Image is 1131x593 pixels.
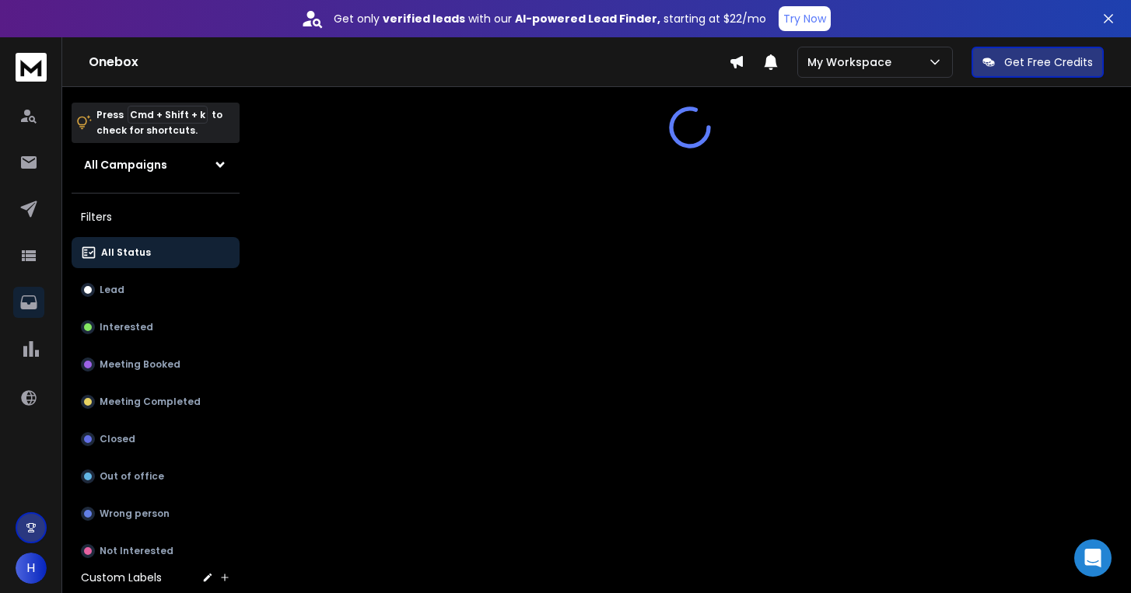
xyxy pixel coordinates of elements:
[100,470,164,483] p: Out of office
[72,461,240,492] button: Out of office
[89,53,729,72] h1: Onebox
[779,6,831,31] button: Try Now
[72,206,240,228] h3: Filters
[84,157,167,173] h1: All Campaigns
[16,53,47,82] img: logo
[101,246,151,259] p: All Status
[72,498,240,529] button: Wrong person
[72,312,240,343] button: Interested
[1074,539,1112,577] div: Open Intercom Messenger
[72,237,240,268] button: All Status
[72,424,240,455] button: Closed
[16,553,47,584] button: H
[1004,54,1093,70] p: Get Free Credits
[515,11,660,26] strong: AI-powered Lead Finder,
[72,386,240,417] button: Meeting Completed
[100,358,180,371] p: Meeting Booked
[972,47,1104,78] button: Get Free Credits
[96,107,222,138] p: Press to check for shortcuts.
[783,11,826,26] p: Try Now
[807,54,898,70] p: My Workspace
[334,11,766,26] p: Get only with our starting at $22/mo
[100,433,135,445] p: Closed
[72,274,240,305] button: Lead
[72,349,240,380] button: Meeting Booked
[81,570,162,585] h3: Custom Labels
[100,545,173,557] p: Not Interested
[72,535,240,567] button: Not Interested
[100,321,153,333] p: Interested
[383,11,465,26] strong: verified leads
[128,106,208,124] span: Cmd + Shift + k
[100,396,201,408] p: Meeting Completed
[100,508,170,520] p: Wrong person
[72,149,240,180] button: All Campaigns
[100,284,124,296] p: Lead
